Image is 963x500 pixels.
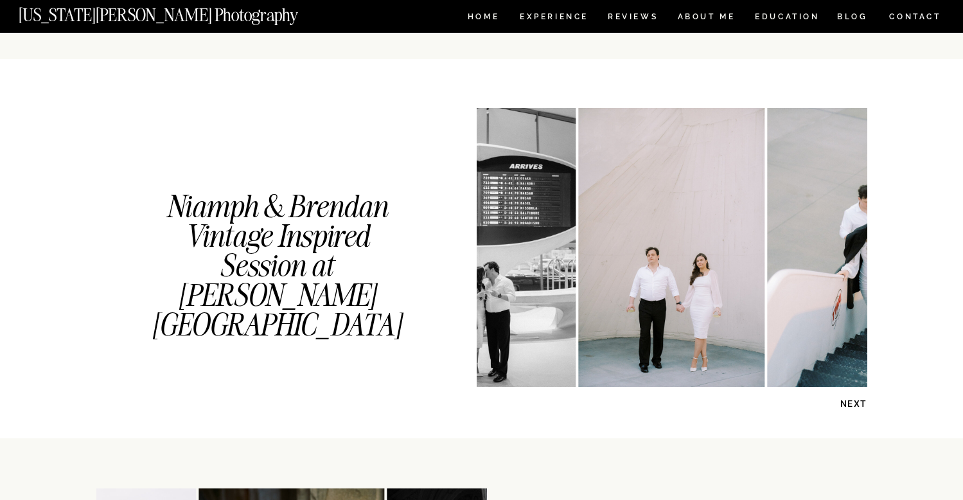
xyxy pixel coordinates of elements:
a: HOME [465,13,502,24]
a: CONTACT [888,10,942,24]
a: [US_STATE][PERSON_NAME] Photography [19,6,341,17]
p: NEXT [421,19,487,31]
p: NEXT [801,398,867,410]
a: ABOUT ME [677,13,736,24]
a: Experience [520,13,587,24]
h1: Niamph & Brendan Vintage Inspired Session at [PERSON_NAME][GEOGRAPHIC_DATA] [144,192,410,278]
a: EDUCATION [754,13,821,24]
a: BLOG [837,13,868,24]
a: REVIEWS [608,13,656,24]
